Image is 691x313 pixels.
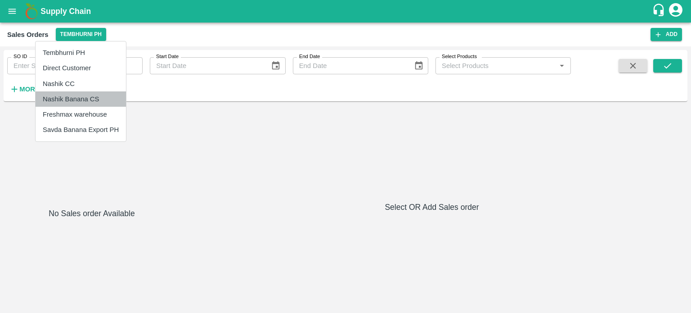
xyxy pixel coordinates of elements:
[36,76,126,91] li: Nashik CC
[36,91,126,107] li: Nashik Banana CS
[36,60,126,76] li: Direct Customer
[36,122,126,137] li: Savda Banana Export PH
[36,107,126,122] li: Freshmax warehouse
[36,45,126,60] li: Tembhurni PH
